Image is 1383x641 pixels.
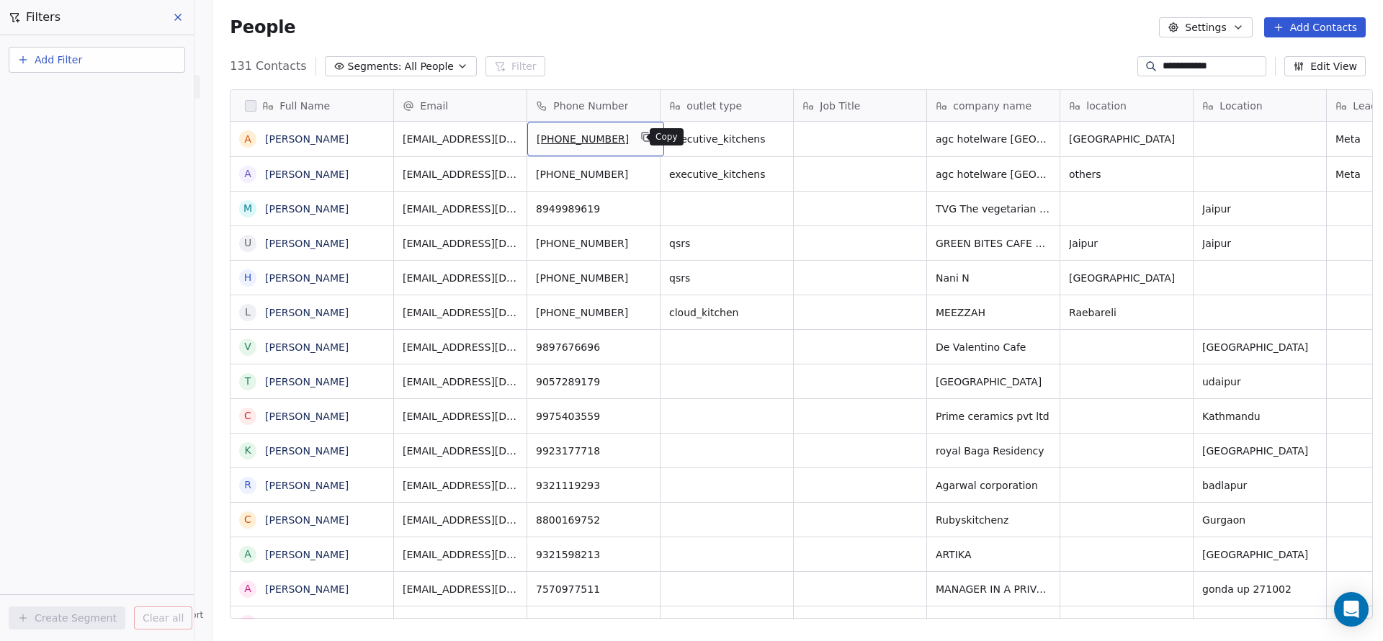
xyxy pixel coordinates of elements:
[1202,513,1317,527] span: Gurgaon
[244,408,251,423] div: c
[265,307,349,318] a: [PERSON_NAME]
[655,131,678,143] p: Copy
[536,271,651,285] span: [PHONE_NUMBER]
[1202,409,1317,423] span: Kathmandu
[936,305,1051,320] span: MEEZZAH
[403,375,518,389] span: [EMAIL_ADDRESS][DOMAIN_NAME]
[420,99,448,113] span: Email
[244,236,251,251] div: U
[245,339,252,354] div: V
[245,166,252,181] div: A
[485,56,545,76] button: Filter
[936,167,1051,181] span: agc hotelware [GEOGRAPHIC_DATA]
[1060,90,1193,121] div: location
[669,167,784,181] span: executive_kitchens
[1069,132,1184,146] span: [GEOGRAPHIC_DATA]
[1194,90,1326,121] div: Location
[1069,167,1184,181] span: others
[1202,617,1317,631] span: dehradun
[403,409,518,423] span: [EMAIL_ADDRESS][DOMAIN_NAME]
[1202,547,1317,562] span: [GEOGRAPHIC_DATA]
[537,132,629,146] span: [PHONE_NUMBER]
[403,236,518,251] span: [EMAIL_ADDRESS][DOMAIN_NAME]
[1202,340,1317,354] span: [GEOGRAPHIC_DATA]
[1202,478,1317,493] span: badlapur
[230,17,295,38] span: People
[403,305,518,320] span: [EMAIL_ADDRESS][DOMAIN_NAME]
[953,99,1031,113] span: company name
[403,582,518,596] span: [EMAIL_ADDRESS][DOMAIN_NAME]
[230,58,306,75] span: 131 Contacts
[245,132,252,147] div: A
[536,340,651,354] span: 9897676696
[403,167,518,181] span: [EMAIL_ADDRESS][DOMAIN_NAME]
[265,203,349,215] a: [PERSON_NAME]
[936,409,1051,423] span: Prime ceramics pvt ltd
[265,341,349,353] a: [PERSON_NAME]
[265,272,349,284] a: [PERSON_NAME]
[1086,99,1127,113] span: location
[244,616,251,631] div: R
[265,133,349,145] a: [PERSON_NAME]
[936,375,1051,389] span: [GEOGRAPHIC_DATA]
[536,202,651,216] span: 8949989619
[265,411,349,422] a: [PERSON_NAME]
[794,90,926,121] div: Job Title
[265,480,349,491] a: [PERSON_NAME]
[403,132,518,146] span: [EMAIL_ADDRESS][DOMAIN_NAME]
[403,271,518,285] span: [EMAIL_ADDRESS][DOMAIN_NAME]
[245,443,251,458] div: K
[936,271,1051,285] span: Nani N
[1069,271,1184,285] span: [GEOGRAPHIC_DATA]
[927,90,1060,121] div: company name
[245,581,252,596] div: A
[244,270,252,285] div: H
[536,305,651,320] span: [PHONE_NUMBER]
[536,236,651,251] span: [PHONE_NUMBER]
[403,202,518,216] span: [EMAIL_ADDRESS][DOMAIN_NAME]
[936,513,1051,527] span: Rubyskitchenz
[1219,99,1262,113] span: Location
[265,238,349,249] a: [PERSON_NAME]
[1284,56,1366,76] button: Edit View
[669,132,784,146] span: executive_kitchens
[536,582,651,596] span: 7570977511
[536,478,651,493] span: 9321119293
[936,444,1051,458] span: royal Baga Residency
[536,617,651,631] span: 9334712879
[936,478,1051,493] span: Agarwal corporation
[820,99,860,113] span: Job Title
[686,99,742,113] span: outlet type
[669,271,784,285] span: qsrs
[1202,444,1317,458] span: [GEOGRAPHIC_DATA]
[536,547,651,562] span: 9321598213
[661,90,793,121] div: outlet type
[1202,236,1317,251] span: Jaipur
[669,236,784,251] span: qsrs
[405,59,454,74] span: All People
[936,617,1051,631] span: industrial corporation
[394,90,527,121] div: Email
[669,305,784,320] span: cloud_kitchen
[403,617,518,631] span: [EMAIL_ADDRESS][DOMAIN_NAME]
[265,618,349,629] a: [PERSON_NAME]
[936,547,1051,562] span: ARTIKA
[243,201,252,216] div: M
[403,513,518,527] span: [EMAIL_ADDRESS][DOMAIN_NAME]
[265,514,349,526] a: [PERSON_NAME]
[245,305,251,320] div: L
[1202,202,1317,216] span: Jaipur
[230,90,393,121] div: Full Name
[536,409,651,423] span: 9975403559
[244,512,251,527] div: C
[403,478,518,493] span: [EMAIL_ADDRESS][DOMAIN_NAME]
[536,167,651,181] span: [PHONE_NUMBER]
[936,582,1051,596] span: MANAGER IN A PRIVATE COMPANY
[279,99,330,113] span: Full Name
[936,236,1051,251] span: GREEN BITES CAFE & BAKERS
[244,478,251,493] div: R
[403,340,518,354] span: [EMAIL_ADDRESS][DOMAIN_NAME]
[245,374,251,389] div: T
[265,376,349,387] a: [PERSON_NAME]
[348,59,402,74] span: Segments:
